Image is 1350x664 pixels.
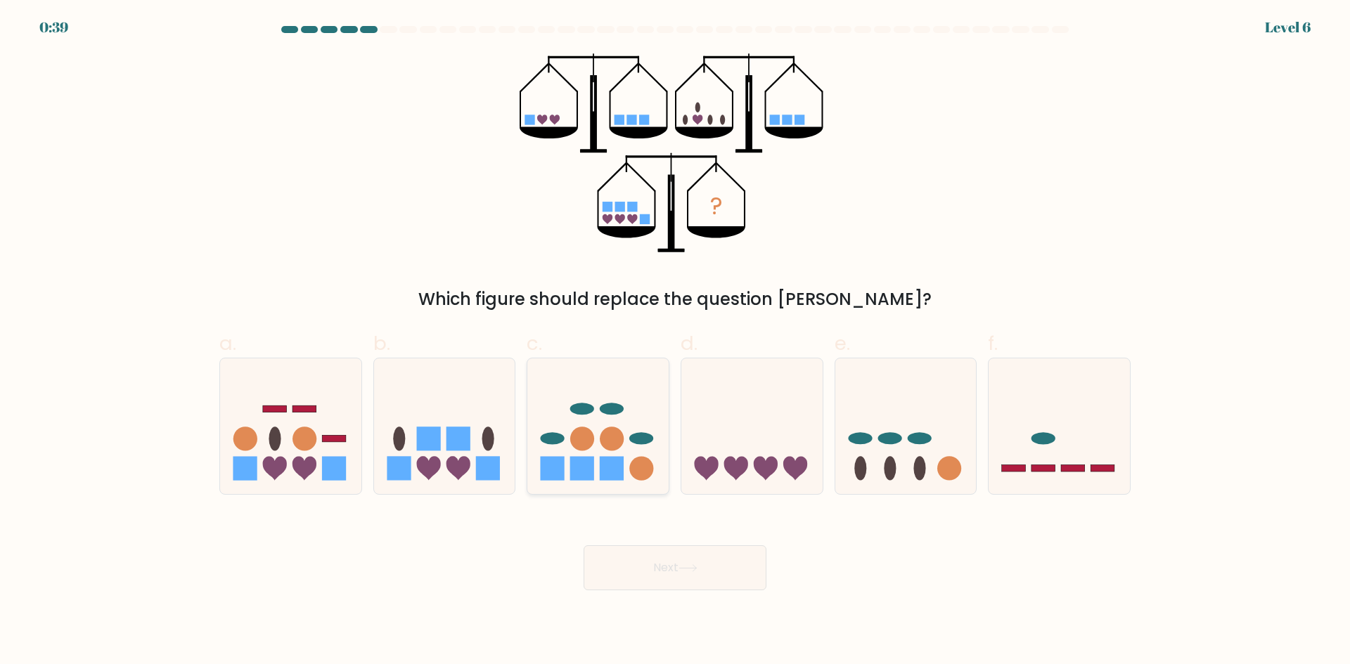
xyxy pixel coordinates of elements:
span: c. [527,330,542,357]
div: 0:39 [39,17,68,38]
span: a. [219,330,236,357]
div: Level 6 [1265,17,1311,38]
div: Which figure should replace the question [PERSON_NAME]? [228,287,1122,312]
span: b. [373,330,390,357]
button: Next [584,545,766,590]
tspan: ? [710,190,723,223]
span: e. [835,330,850,357]
span: d. [681,330,697,357]
span: f. [988,330,998,357]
